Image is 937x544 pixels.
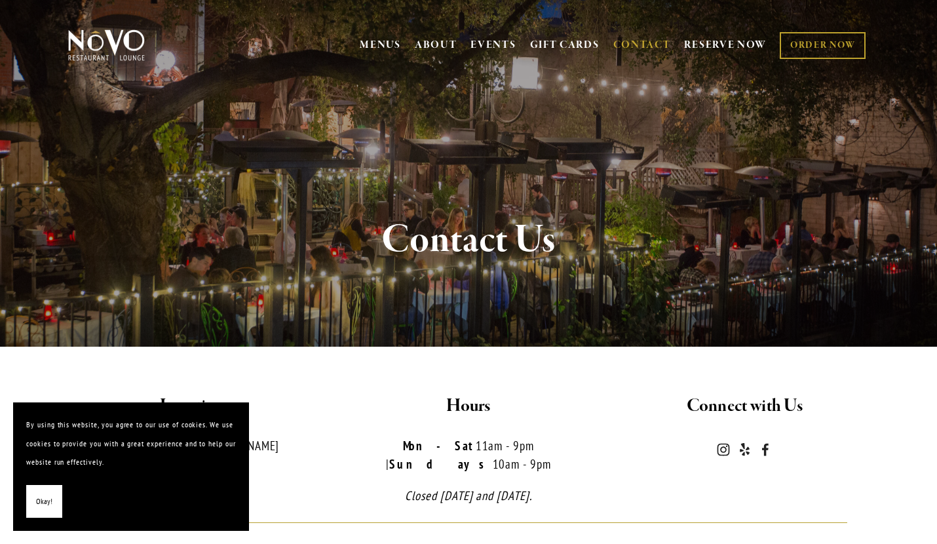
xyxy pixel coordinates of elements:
h2: Location [66,393,319,420]
a: GIFT CARDS [530,33,600,58]
strong: Sundays [389,456,493,472]
a: MENUS [360,39,401,52]
a: ABOUT [415,39,457,52]
a: CONTACT [613,33,671,58]
strong: Mon-Sat [403,438,476,454]
p: 11am - 9pm | 10am - 9pm [341,437,595,474]
em: Closed [DATE] and [DATE]. [405,488,532,503]
section: Cookie banner [13,402,249,531]
button: Okay! [26,485,62,518]
h2: Connect with Us [618,393,871,420]
p: By using this website, you agree to our use of cookies. We use cookies to provide you with a grea... [26,416,236,472]
strong: Contact Us [381,215,556,265]
a: EVENTS [470,39,516,52]
span: Okay! [36,492,52,511]
a: Instagram [717,443,730,456]
a: RESERVE NOW [684,33,767,58]
a: Yelp [738,443,751,456]
a: Novo Restaurant and Lounge [759,443,772,456]
h2: Hours [341,393,595,420]
img: Novo Restaurant &amp; Lounge [66,29,147,62]
a: ORDER NOW [780,32,866,59]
